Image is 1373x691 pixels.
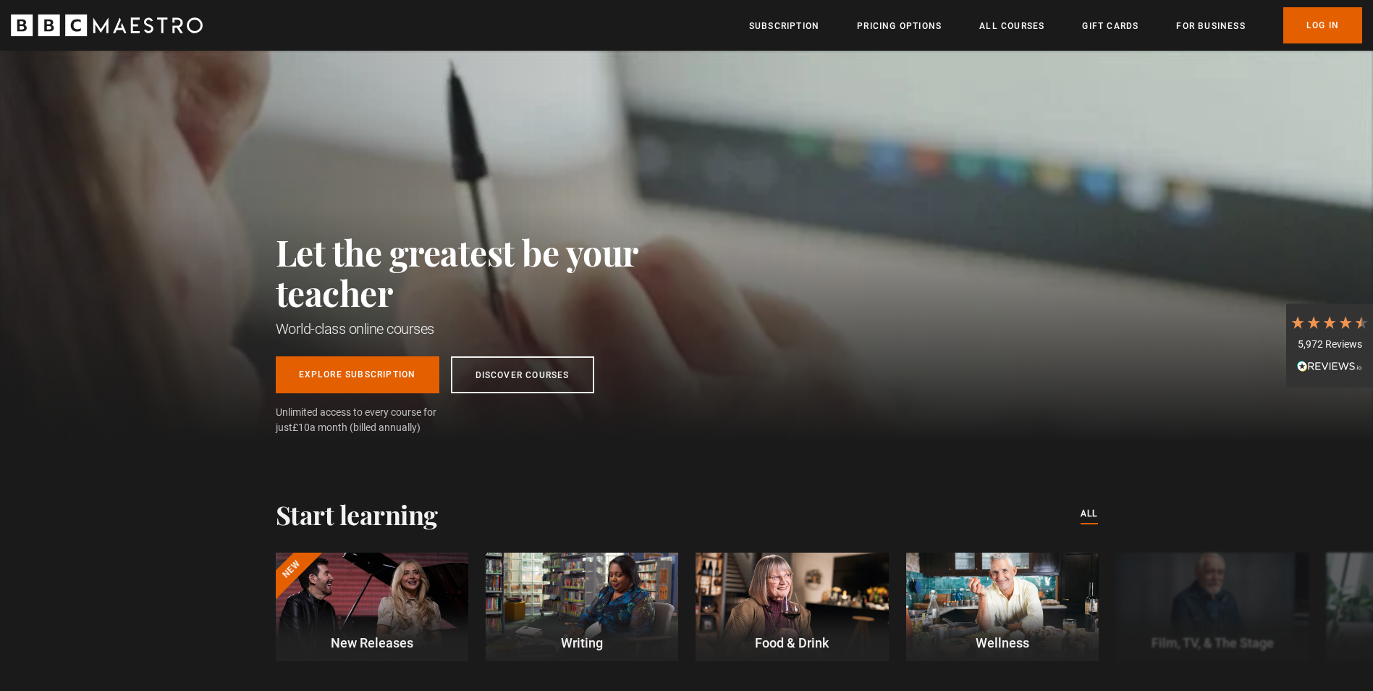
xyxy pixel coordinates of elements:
[1290,314,1369,330] div: 4.7 Stars
[276,553,468,661] a: New New Releases
[749,19,819,33] a: Subscription
[1290,359,1369,377] div: Read All Reviews
[276,499,438,529] h2: Start learning
[451,356,594,393] a: Discover Courses
[1290,338,1369,352] div: 5,972 Reviews
[292,422,310,433] span: £10
[1116,553,1309,661] a: Film, TV, & The Stage
[486,553,678,661] a: Writing
[1297,361,1362,371] img: REVIEWS.io
[1283,7,1362,43] a: Log In
[696,553,888,661] a: Food & Drink
[1081,506,1098,522] a: All
[857,19,942,33] a: Pricing Options
[276,319,703,339] h1: World-class online courses
[276,356,439,393] a: Explore Subscription
[906,553,1099,661] a: Wellness
[749,7,1362,43] nav: Primary
[1082,19,1138,33] a: Gift Cards
[979,19,1044,33] a: All Courses
[276,232,703,313] h2: Let the greatest be your teacher
[11,14,203,36] svg: BBC Maestro
[276,405,471,435] span: Unlimited access to every course for just a month (billed annually)
[1176,19,1245,33] a: For business
[1286,303,1373,388] div: 5,972 ReviewsRead All Reviews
